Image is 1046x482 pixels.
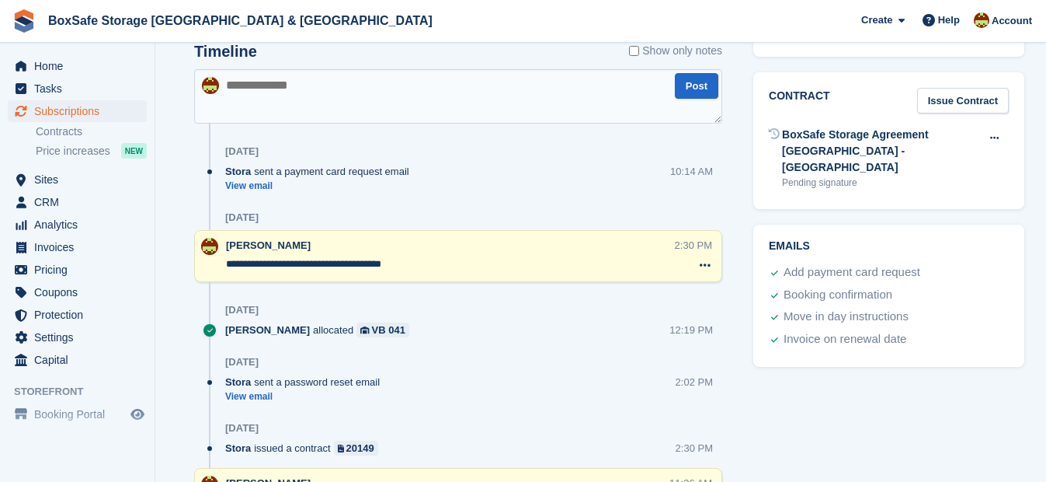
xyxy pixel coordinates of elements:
button: Post [675,73,718,99]
div: Invoice on renewal date [784,330,906,349]
a: menu [8,259,147,281]
div: [DATE] [225,356,259,368]
a: menu [8,169,147,190]
a: Contracts [36,124,147,139]
span: Capital [34,349,127,371]
a: Preview store [128,405,147,424]
a: 20149 [334,441,378,456]
span: [PERSON_NAME] [226,239,311,251]
a: menu [8,191,147,213]
span: Stora [225,441,251,456]
div: [DATE] [225,211,259,224]
input: Show only notes [629,43,639,59]
a: menu [8,236,147,258]
div: [DATE] [225,422,259,435]
div: Pending signature [782,176,980,190]
span: Analytics [34,214,127,236]
span: Tasks [34,78,127,100]
a: menu [8,214,147,236]
span: Pricing [34,259,127,281]
div: [DATE] [225,145,259,158]
span: Home [34,55,127,77]
a: menu [8,349,147,371]
div: 10:14 AM [670,164,713,179]
a: menu [8,304,147,326]
span: Create [861,12,892,28]
img: stora-icon-8386f47178a22dfd0bd8f6a31ec36ba5ce8667c1dd55bd0f319d3a0aa187defe.svg [12,9,36,33]
span: [PERSON_NAME] [225,323,310,337]
img: Kim [201,238,218,255]
div: BoxSafe Storage Agreement [GEOGRAPHIC_DATA] - [GEOGRAPHIC_DATA] [782,127,980,176]
div: Move in day instructions [784,308,909,327]
a: Issue Contract [917,88,1009,114]
span: Coupons [34,281,127,303]
h2: Timeline [194,43,257,61]
div: Add payment card request [784,264,920,282]
span: Stora [225,164,251,179]
label: Show only notes [629,43,722,59]
div: 12:19 PM [669,323,713,337]
div: 2:30 PM [676,441,713,456]
span: Booking Portal [34,403,127,425]
span: Invoices [34,236,127,258]
div: 20149 [346,441,374,456]
span: Sites [34,169,127,190]
a: Price increases NEW [36,142,147,159]
div: Booking confirmation [784,286,892,305]
a: View email [225,390,387,403]
h2: Contract [769,88,830,114]
a: View email [225,180,417,193]
div: 2:30 PM [675,238,712,253]
div: sent a password reset email [225,375,387,389]
a: menu [8,78,147,100]
div: sent a payment card request email [225,164,417,179]
span: Protection [34,304,127,326]
div: allocated [225,323,417,337]
a: menu [8,281,147,303]
img: Kim [202,77,219,94]
span: Storefront [14,384,155,400]
span: Help [938,12,960,28]
span: CRM [34,191,127,213]
a: menu [8,403,147,425]
span: Subscriptions [34,100,127,122]
span: Price increases [36,144,110,159]
a: menu [8,100,147,122]
a: menu [8,55,147,77]
img: Kim [974,12,989,28]
div: 2:02 PM [676,375,713,389]
div: VB 041 [372,323,405,337]
span: Settings [34,327,127,348]
div: issued a contract [225,441,386,456]
a: VB 041 [356,323,409,337]
h2: Emails [769,240,1009,253]
div: [DATE] [225,304,259,316]
div: NEW [121,143,147,159]
span: Account [992,13,1032,29]
a: menu [8,327,147,348]
a: BoxSafe Storage [GEOGRAPHIC_DATA] & [GEOGRAPHIC_DATA] [42,8,439,33]
span: Stora [225,375,251,389]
